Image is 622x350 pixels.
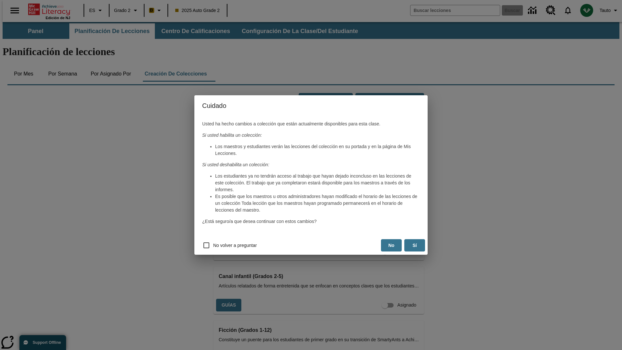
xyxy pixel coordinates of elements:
li: Es posible que los maestros u otros administradores hayan modificado el horario de las lecciones ... [215,193,420,214]
li: Los estudiantes ya no tendrán acceso al trabajo que hayan dejado inconcluso en las lecciones de e... [215,173,420,193]
h4: Cuidado [194,95,428,116]
p: Usted ha hecho cambios a colección que están actualmente disponibles para esta clase. [202,121,420,127]
button: No [381,239,402,252]
em: Si usted habilita un colección: [202,133,262,138]
li: Los maestros y estudiantes verán las lecciones del colección en su portada y en la página de Mis ... [215,143,420,157]
em: Si usted deshabilita un colección: [202,162,269,167]
button: Sí [404,239,425,252]
p: ¿Está seguro/a que desea continuar con estos cambios? [202,218,420,225]
span: No volver a preguntar [213,242,257,249]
